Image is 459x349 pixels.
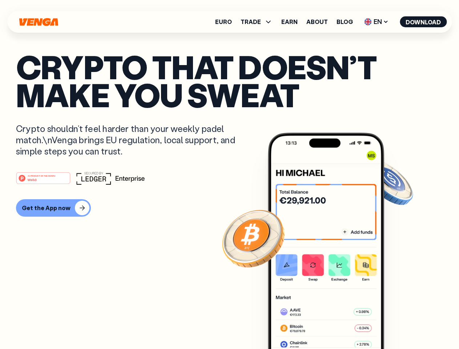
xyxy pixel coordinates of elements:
button: Download [400,16,447,27]
img: flag-uk [364,18,371,25]
img: Bitcoin [221,205,286,271]
p: Crypto that doesn’t make you sweat [16,53,443,108]
a: Euro [215,19,232,25]
a: Blog [337,19,353,25]
p: Crypto shouldn’t feel harder than your weekly padel match.\nVenga brings EU regulation, local sup... [16,123,246,157]
a: #1 PRODUCT OF THE MONTHWeb3 [16,176,71,186]
a: Earn [281,19,298,25]
a: Get the App now [16,199,443,217]
span: TRADE [241,17,273,26]
img: USDC coin [362,156,415,209]
span: TRADE [241,19,261,25]
div: Get the App now [22,204,71,212]
span: EN [362,16,391,28]
a: About [306,19,328,25]
tspan: #1 PRODUCT OF THE MONTH [28,174,55,177]
tspan: Web3 [28,177,37,181]
button: Get the App now [16,199,91,217]
svg: Home [18,18,59,26]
